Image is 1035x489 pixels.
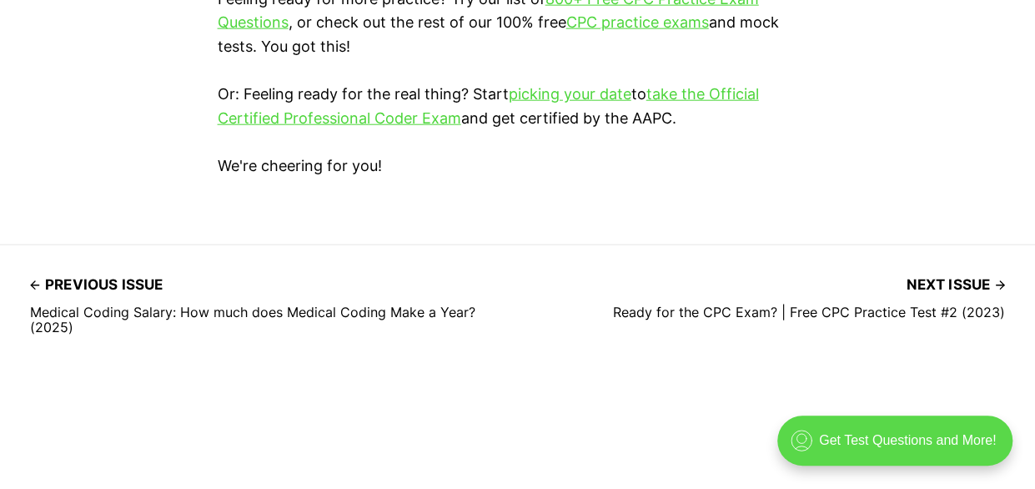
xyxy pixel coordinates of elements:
[218,154,818,179] p: We're cheering for you!
[218,83,818,131] p: Or: Feeling ready for the real thing? Start to and get certified by the AAPC.
[763,407,1035,489] iframe: portal-trigger
[613,305,1005,320] h4: Ready for the CPC Exam? | Free CPC Practice Test #2 (2023)
[906,272,1005,298] span: Next issue
[613,272,1005,320] a: Next issue Ready for the CPC Exam? | Free CPC Practice Test #2 (2023)
[30,272,498,335] a: Previous issue Medical Coding Salary: How much does Medical Coding Make a Year? (2025)
[30,305,498,335] h4: Medical Coding Salary: How much does Medical Coding Make a Year? (2025)
[509,85,631,103] a: picking your date
[218,85,759,127] a: take the Official Certified Professional Coder Exam
[566,13,709,31] a: CPC practice exams
[30,272,163,298] span: Previous issue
